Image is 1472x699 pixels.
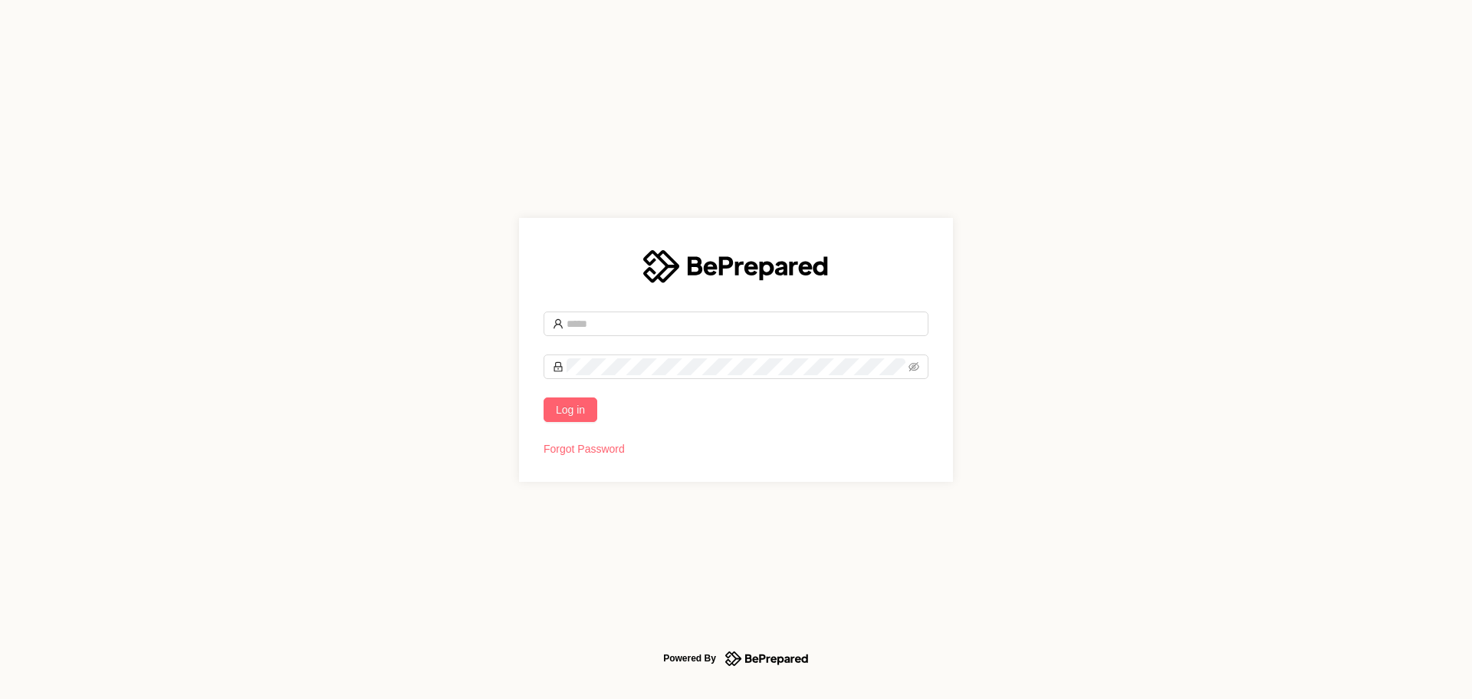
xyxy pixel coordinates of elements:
span: lock [553,361,563,372]
div: Powered By [663,649,716,668]
span: user [553,318,563,329]
a: Forgot Password [544,443,625,455]
span: Log in [556,401,585,418]
button: Log in [544,397,597,422]
span: eye-invisible [909,361,919,372]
